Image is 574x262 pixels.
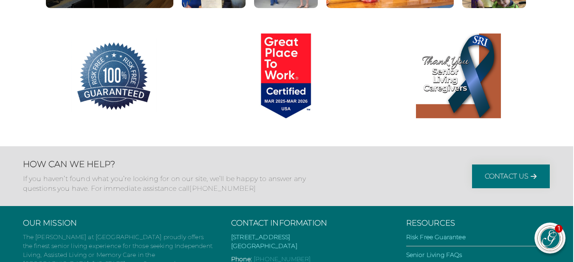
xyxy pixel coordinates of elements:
[200,33,372,121] a: Great Place to Work
[406,219,550,228] h3: Resources
[23,159,312,169] h2: How Can We Help?
[28,33,200,121] a: 100% Risk Free Guarantee
[243,33,328,118] img: Great Place to Work
[23,174,312,193] p: If you haven’t found what you’re looking for on our site, we’ll be happy to answer any questions ...
[472,164,550,188] a: Contact Us
[231,233,297,250] a: [STREET_ADDRESS][GEOGRAPHIC_DATA]
[372,33,544,121] a: Thank You Senior Living Caregivers
[23,219,214,228] h3: Our Mission
[406,233,466,241] a: Risk Free Guarantee
[71,33,156,118] img: 100% Risk Free Guarantee
[416,33,501,118] img: Thank You Senior Living Caregivers
[538,226,563,251] img: avatar
[555,225,563,232] div: 1
[189,184,256,192] a: [PHONE_NUMBER]
[406,251,462,259] a: Senior Living FAQs
[231,219,389,228] h3: Contact Information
